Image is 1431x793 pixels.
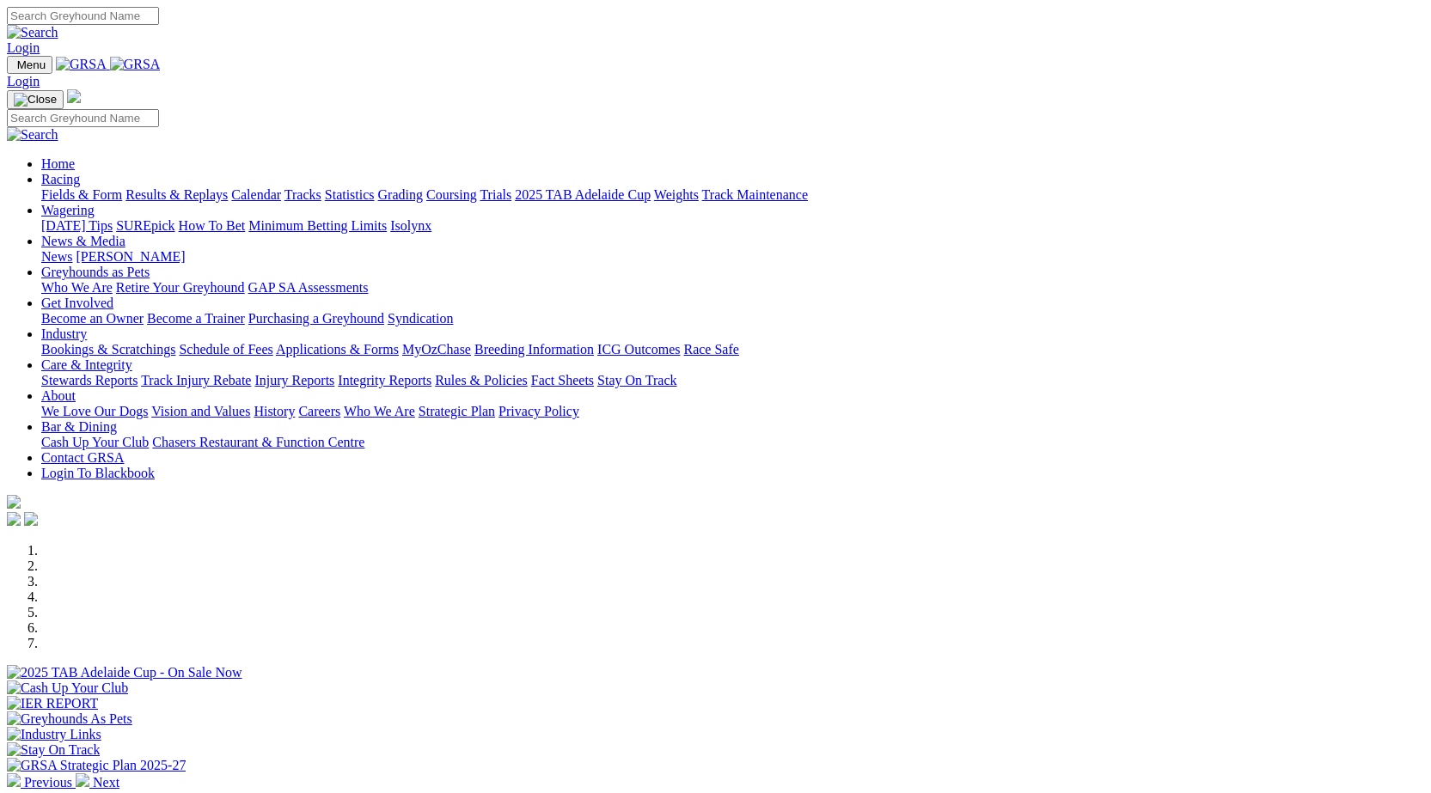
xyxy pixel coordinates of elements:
[390,218,431,233] a: Isolynx
[7,74,40,88] a: Login
[24,512,38,526] img: twitter.svg
[7,665,242,680] img: 2025 TAB Adelaide Cup - On Sale Now
[325,187,375,202] a: Statistics
[41,373,138,387] a: Stewards Reports
[284,187,321,202] a: Tracks
[41,419,117,434] a: Bar & Dining
[41,156,75,171] a: Home
[254,373,334,387] a: Injury Reports
[7,90,64,109] button: Toggle navigation
[248,311,384,326] a: Purchasing a Greyhound
[151,404,250,418] a: Vision and Values
[110,57,161,72] img: GRSA
[41,203,95,217] a: Wagering
[67,89,81,103] img: logo-grsa-white.png
[597,373,676,387] a: Stay On Track
[702,187,808,202] a: Track Maintenance
[7,25,58,40] img: Search
[41,311,144,326] a: Become an Owner
[41,265,150,279] a: Greyhounds as Pets
[179,342,272,357] a: Schedule of Fees
[116,218,174,233] a: SUREpick
[276,342,399,357] a: Applications & Forms
[24,775,72,790] span: Previous
[14,93,57,107] img: Close
[41,249,72,264] a: News
[7,7,159,25] input: Search
[141,373,251,387] a: Track Injury Rebate
[93,775,119,790] span: Next
[480,187,511,202] a: Trials
[41,172,80,186] a: Racing
[7,775,76,790] a: Previous
[41,388,76,403] a: About
[41,280,1424,296] div: Greyhounds as Pets
[597,342,680,357] a: ICG Outcomes
[7,56,52,74] button: Toggle navigation
[419,404,495,418] a: Strategic Plan
[41,466,155,480] a: Login To Blackbook
[116,280,245,295] a: Retire Your Greyhound
[41,357,132,372] a: Care & Integrity
[683,342,738,357] a: Race Safe
[7,696,98,711] img: IER REPORT
[388,311,453,326] a: Syndication
[125,187,228,202] a: Results & Replays
[7,680,128,696] img: Cash Up Your Club
[41,296,113,310] a: Get Involved
[7,773,21,787] img: chevron-left-pager-white.svg
[41,435,149,449] a: Cash Up Your Club
[7,109,159,127] input: Search
[41,218,113,233] a: [DATE] Tips
[435,373,528,387] a: Rules & Policies
[76,249,185,264] a: [PERSON_NAME]
[41,404,148,418] a: We Love Our Dogs
[7,711,132,727] img: Greyhounds As Pets
[344,404,415,418] a: Who We Are
[254,404,295,418] a: History
[76,773,89,787] img: chevron-right-pager-white.svg
[248,218,387,233] a: Minimum Betting Limits
[402,342,471,357] a: MyOzChase
[41,280,113,295] a: Who We Are
[7,127,58,143] img: Search
[7,512,21,526] img: facebook.svg
[17,58,46,71] span: Menu
[231,187,281,202] a: Calendar
[474,342,594,357] a: Breeding Information
[56,57,107,72] img: GRSA
[531,373,594,387] a: Fact Sheets
[41,234,125,248] a: News & Media
[41,404,1424,419] div: About
[338,373,431,387] a: Integrity Reports
[515,187,651,202] a: 2025 TAB Adelaide Cup
[7,727,101,742] img: Industry Links
[298,404,340,418] a: Careers
[7,40,40,55] a: Login
[248,280,369,295] a: GAP SA Assessments
[41,450,124,465] a: Contact GRSA
[7,742,100,758] img: Stay On Track
[41,342,175,357] a: Bookings & Scratchings
[41,326,87,341] a: Industry
[179,218,246,233] a: How To Bet
[41,311,1424,326] div: Get Involved
[41,435,1424,450] div: Bar & Dining
[152,435,364,449] a: Chasers Restaurant & Function Centre
[426,187,477,202] a: Coursing
[378,187,423,202] a: Grading
[41,218,1424,234] div: Wagering
[7,495,21,509] img: logo-grsa-white.png
[147,311,245,326] a: Become a Trainer
[654,187,699,202] a: Weights
[41,373,1424,388] div: Care & Integrity
[41,187,122,202] a: Fields & Form
[76,775,119,790] a: Next
[7,758,186,773] img: GRSA Strategic Plan 2025-27
[498,404,579,418] a: Privacy Policy
[41,342,1424,357] div: Industry
[41,187,1424,203] div: Racing
[41,249,1424,265] div: News & Media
